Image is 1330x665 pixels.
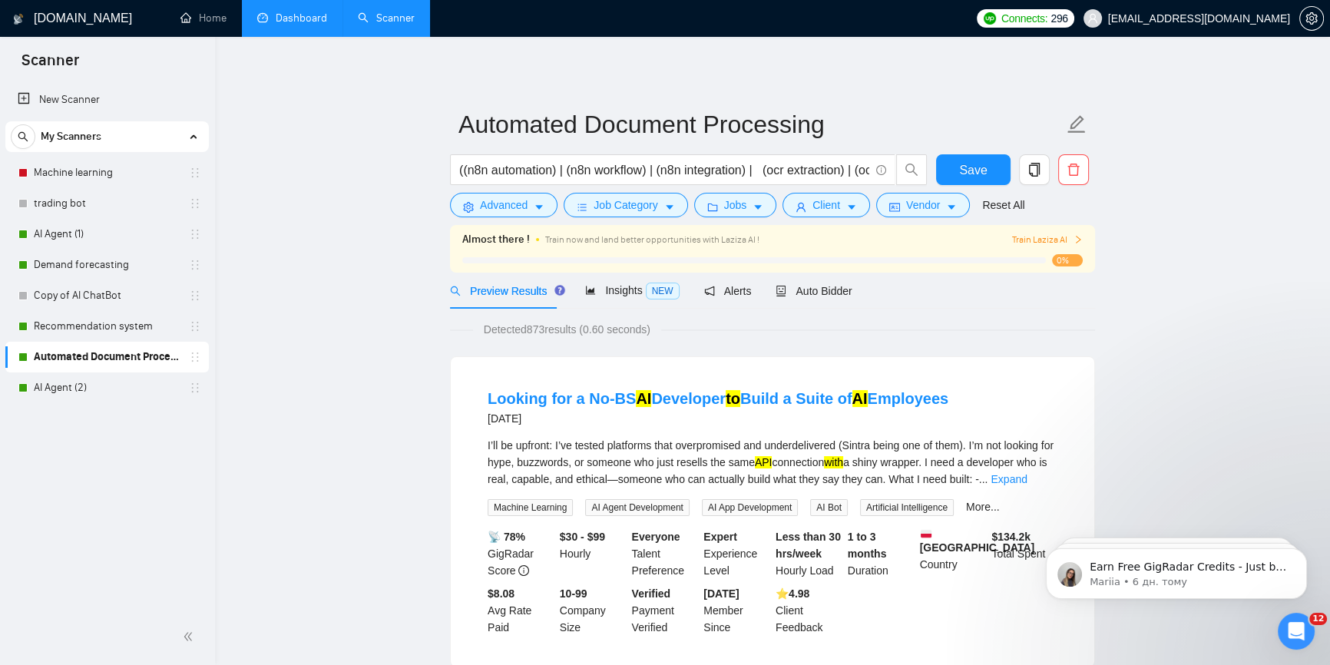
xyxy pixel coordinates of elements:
[560,531,605,543] b: $30 - $99
[846,201,857,213] span: caret-down
[12,131,35,142] span: search
[485,528,557,579] div: GigRadar Score
[991,473,1027,485] a: Expand
[694,193,777,217] button: folderJobscaret-down
[557,528,629,579] div: Hourly
[704,286,715,296] span: notification
[5,121,209,403] li: My Scanners
[629,528,701,579] div: Talent Preference
[753,201,763,213] span: caret-down
[34,280,180,311] a: Copy of AI ChatBot
[796,201,806,213] span: user
[632,531,680,543] b: Everyone
[34,342,180,372] a: Automated Document Processing
[1299,12,1324,25] a: setting
[564,193,687,217] button: barsJob Categorycaret-down
[1300,12,1323,25] span: setting
[450,285,561,297] span: Preview Results
[773,528,845,579] div: Hourly Load
[189,382,201,394] span: holder
[845,528,917,579] div: Duration
[189,320,201,332] span: holder
[776,531,841,560] b: Less than 30 hrs/week
[34,372,180,403] a: AI Agent (2)
[984,12,996,25] img: upwork-logo.png
[917,528,989,579] div: Country
[585,284,679,296] span: Insights
[1012,233,1083,247] button: Train Laziza AI
[700,585,773,636] div: Member Since
[189,259,201,271] span: holder
[450,193,557,217] button: settingAdvancedcaret-down
[34,250,180,280] a: Demand forecasting
[183,629,198,644] span: double-left
[480,197,528,213] span: Advanced
[921,528,931,539] img: 🇵🇱
[959,160,987,180] span: Save
[812,197,840,213] span: Client
[11,124,35,149] button: search
[534,201,544,213] span: caret-down
[34,219,180,250] a: AI Agent (1)
[824,456,843,468] mark: with
[1050,10,1067,27] span: 296
[991,531,1031,543] b: $ 134.2k
[860,499,954,516] span: Artificial Intelligence
[889,201,900,213] span: idcard
[5,84,209,115] li: New Scanner
[518,565,529,576] span: info-circle
[700,528,773,579] div: Experience Level
[852,390,868,407] mark: AI
[257,12,327,25] a: dashboardDashboard
[34,157,180,188] a: Machine learning
[776,285,852,297] span: Auto Bidder
[707,201,718,213] span: folder
[1023,516,1330,624] iframe: Intercom notifications повідомлення
[189,228,201,240] span: holder
[18,84,197,115] a: New Scanner
[585,499,689,516] span: AI Agent Development
[463,201,474,213] span: setting
[459,160,869,180] input: Search Freelance Jobs...
[180,12,227,25] a: homeHome
[34,311,180,342] a: Recommendation system
[462,231,530,248] span: Almost there !
[703,531,737,543] b: Expert
[1001,10,1047,27] span: Connects:
[1059,163,1088,177] span: delete
[585,285,596,296] span: area-chart
[702,499,798,516] span: AI App Development
[553,283,567,297] div: Tooltip anchor
[488,531,525,543] b: 📡 78%
[1020,163,1049,177] span: copy
[189,197,201,210] span: holder
[906,197,940,213] span: Vendor
[982,197,1024,213] a: Reset All
[488,587,514,600] b: $8.08
[189,289,201,302] span: holder
[560,587,587,600] b: 10-99
[34,188,180,219] a: trading bot
[776,587,809,600] b: ⭐️ 4.98
[632,587,671,600] b: Verified
[848,531,887,560] b: 1 to 3 months
[776,286,786,296] span: robot
[458,105,1064,144] input: Scanner name...
[13,7,24,31] img: logo
[966,501,1000,513] a: More...
[936,154,1011,185] button: Save
[488,390,948,407] a: Looking for a No-BSAIDevelopertoBuild a Suite ofAIEmployees
[876,193,970,217] button: idcardVendorcaret-down
[9,49,91,81] span: Scanner
[920,528,1035,554] b: [GEOGRAPHIC_DATA]
[724,197,747,213] span: Jobs
[629,585,701,636] div: Payment Verified
[782,193,870,217] button: userClientcaret-down
[896,154,927,185] button: search
[450,286,461,296] span: search
[703,587,739,600] b: [DATE]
